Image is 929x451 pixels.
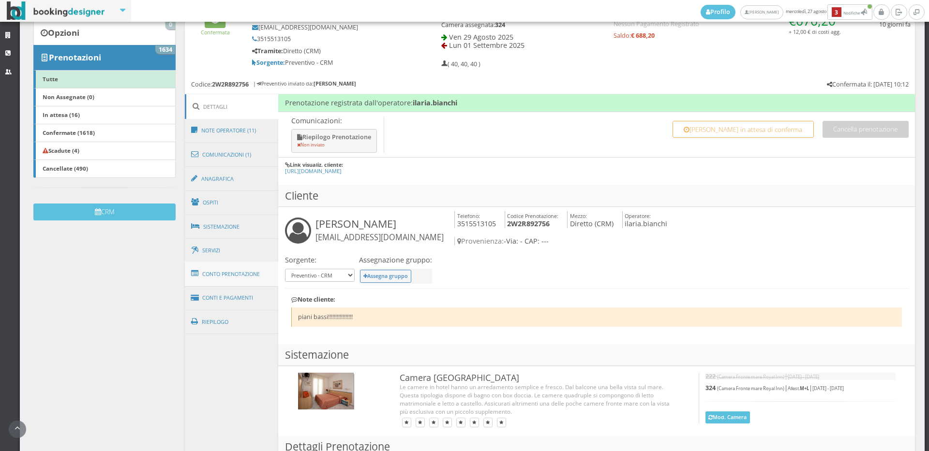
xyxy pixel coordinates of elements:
b: 222 [705,372,716,380]
b: [PERSON_NAME] [314,80,356,87]
span: 0 [165,21,175,29]
b: Non Assegnate (0) [43,93,94,101]
button: 3Notifiche [827,4,872,20]
a: Servizi [185,238,279,263]
small: (Camera Fronte mare Royal Inn) [717,385,784,392]
h5: | | [705,384,896,392]
span: - CAP: --- [520,236,549,246]
button: Cancella prenotazione [823,121,909,138]
b: 2W2R892756 [212,80,249,88]
b: + [804,385,807,392]
h5: 10 giorni fa [879,21,911,28]
b: Note cliente: [291,295,335,304]
b: 324 [495,21,505,29]
h3: Cliente [278,185,915,207]
span: 1634 [155,45,175,54]
h6: | Preventivo inviato da: [253,81,356,87]
h5: Confermata il: [DATE] 10:12 [827,81,909,88]
strong: € 688,20 [631,31,655,40]
button: Riepilogo Prenotazione Non inviato [291,129,377,153]
b: 3 [832,7,841,17]
a: Riepilogo [185,309,279,335]
b: ilaria.bianchi [413,98,457,107]
a: Prenotazioni 1634 [33,45,176,70]
a: Scadute (4) [33,142,176,160]
b: 324 [705,384,716,392]
h4: Prenotazione registrata dall'operatore: [278,94,915,112]
span: Ven 29 Agosto 2025 [449,32,513,42]
h5: Diretto (CRM) [252,47,408,55]
h3: Sistemazione [278,344,915,366]
h4: Assegnazione gruppo: [359,256,432,264]
a: Conti e Pagamenti [185,286,279,310]
h4: Diretto (CRM) [567,211,614,228]
a: Opzioni 0 [33,20,176,45]
a: Tutte [33,70,176,88]
b: Tutte [43,75,58,83]
small: (Camera Fronte mare Royal Inn) [717,374,784,380]
h4: ilaria.bianchi [622,211,668,228]
a: [URL][DOMAIN_NAME] [285,167,342,175]
button: CRM [33,204,176,220]
h5: Camera assegnata: [441,21,600,29]
a: Note Operatore (11) [185,118,279,143]
button: [PERSON_NAME] in attesa di conferma [673,121,814,138]
small: Codice Prenotazione: [507,212,558,219]
a: In attesa (16) [33,106,176,124]
p: Comunicazioni: [291,116,379,125]
a: Non Assegnate (0) [33,88,176,106]
span: Lun 01 Settembre 2025 [449,41,524,50]
img: 6d87e11da6e211eda11202402c1e1864.jpg [298,373,354,410]
small: Non inviato [297,142,325,148]
b: Scadute (4) [43,146,79,154]
h5: Nessun Pagamento Registrato [614,20,841,28]
span: Provenienza: [457,236,504,246]
h5: | [705,373,896,380]
a: Dettagli [185,94,279,119]
a: Anagrafica [185,166,279,191]
button: Mod. Camera [705,411,750,423]
img: BookingDesigner.com [7,1,105,20]
b: 2W2R892756 [507,219,550,228]
button: Assegna gruppo [360,270,412,283]
small: + 12,00 € di costi agg. [789,28,841,35]
h4: - [454,237,857,245]
a: Sistemazione [185,214,279,239]
a: Confermate (1618) [33,124,176,142]
a: Comunicazioni (1) [185,142,279,167]
h4: Sorgente: [285,256,355,264]
li: piani bassi!!!!!!!!!!!!!!!!! [291,307,902,327]
a: [PERSON_NAME] [740,5,783,19]
span: mercoledì, 27 agosto [701,4,873,20]
h5: ( 40, 40, 40 ) [441,60,480,68]
div: Le camere in hotel hanno un arredamento semplice e fresco. Dal balcone una bella vista sul mare. ... [400,383,679,415]
small: Telefono: [457,212,480,219]
a: Cancellate (490) [33,160,176,178]
b: M L [800,385,809,392]
h5: 3515513105 [252,35,408,43]
h5: [EMAIL_ADDRESS][DOMAIN_NAME] [252,24,408,31]
small: [DATE] - [DATE] [788,374,819,380]
h5: Saldo: [614,32,841,39]
h4: 3515513105 [454,211,496,228]
a: Profilo [701,5,735,19]
small: [EMAIL_ADDRESS][DOMAIN_NAME] [315,232,444,243]
b: Tramite: [252,47,283,55]
small: [DATE] - [DATE] [812,385,844,392]
a: Conto Prenotazione [185,262,279,287]
b: Sorgente: [252,58,285,67]
a: Confermata [201,21,230,36]
h3: Camera [GEOGRAPHIC_DATA] [400,373,679,383]
b: Link visualiz. cliente: [290,161,343,168]
a: Ospiti [185,190,279,215]
small: Allest. [788,385,809,392]
b: In attesa (16) [43,111,80,118]
small: Operatore: [625,212,651,219]
b: Prenotazioni [49,52,101,63]
small: Mezzo: [570,212,587,219]
b: Confermate (1618) [43,129,95,136]
span: Via: [506,236,518,246]
h3: [PERSON_NAME] [315,218,444,243]
h5: Preventivo - CRM [252,59,408,66]
h5: Codice: [191,81,249,88]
